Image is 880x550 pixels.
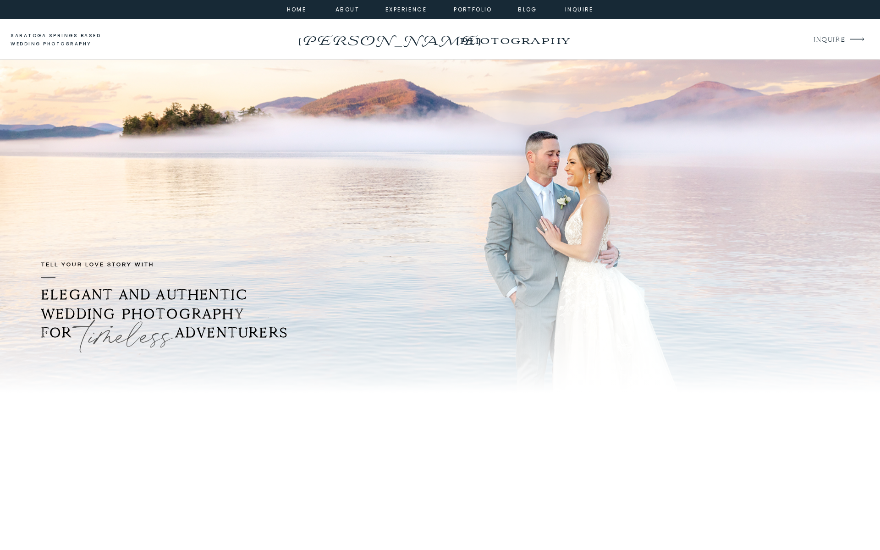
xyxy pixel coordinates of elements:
[284,5,309,13] a: home
[385,5,423,13] a: experience
[41,286,288,341] b: ELEGANT AND AUTHENTIC WEDDING PHOTOGRAPHY FOR ADVENTURERS
[511,5,544,13] a: Blog
[296,30,482,44] a: [PERSON_NAME]
[335,5,356,13] a: about
[83,311,163,368] p: timeless
[563,5,596,13] a: inquire
[441,27,588,53] a: photography
[447,449,520,451] b: Saratoga springs wedding photographer
[11,32,118,49] a: saratoga springs based wedding photography
[814,34,844,46] a: INQUIRE
[41,262,154,268] b: TELL YOUR LOVE STORY with
[453,5,493,13] a: portfolio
